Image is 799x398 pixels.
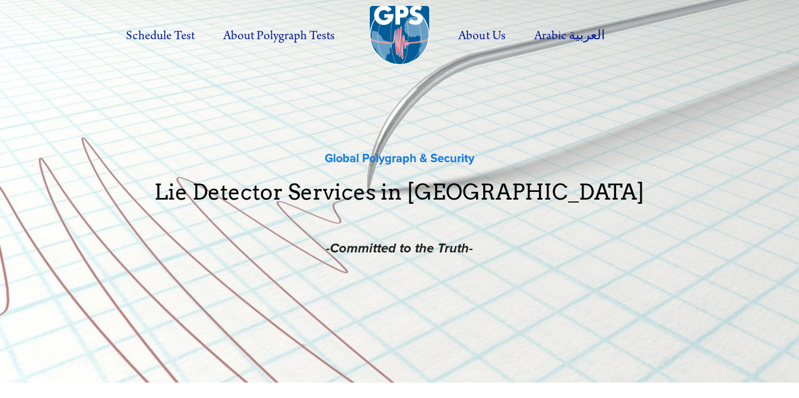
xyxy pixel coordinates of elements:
h1: Lie Detector Services in [GEOGRAPHIC_DATA] [99,181,700,224]
a: Schedule Test [113,20,207,52]
label: About Polygraph Tests [210,20,348,52]
img: Global Polygraph & Security [370,6,429,65]
label: About Us [445,20,518,52]
em: -Committed to the Truth- [326,241,473,257]
strong: Global Polygraph & Security [325,149,474,166]
label: Arabic العربية [521,20,618,52]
